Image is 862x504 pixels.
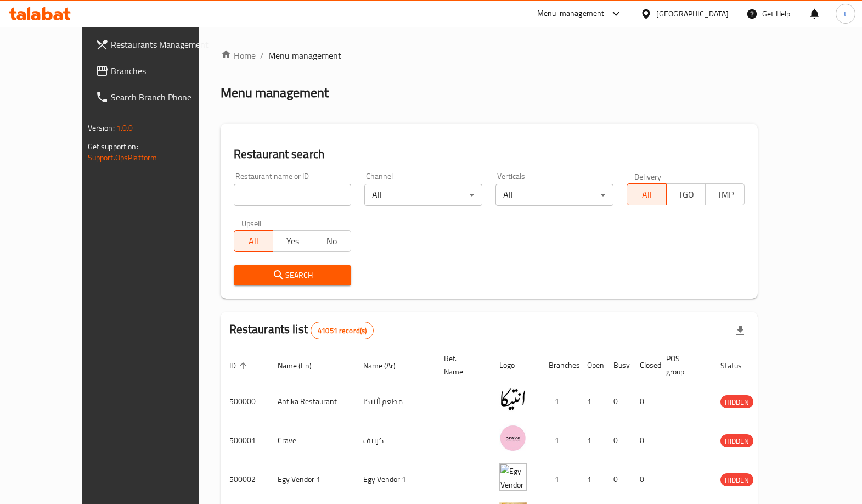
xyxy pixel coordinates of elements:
[671,187,701,203] span: TGO
[311,326,373,336] span: 41051 record(s)
[312,230,351,252] button: No
[631,349,657,382] th: Closed
[229,359,250,372] span: ID
[273,230,312,252] button: Yes
[221,84,329,102] h2: Menu management
[241,219,262,227] label: Upsell
[605,460,631,499] td: 0
[234,265,352,285] button: Search
[537,7,605,20] div: Menu-management
[495,184,613,206] div: All
[705,183,745,205] button: TMP
[269,421,354,460] td: Crave
[632,187,662,203] span: All
[221,421,269,460] td: 500001
[634,172,662,180] label: Delivery
[578,460,605,499] td: 1
[278,233,308,249] span: Yes
[727,317,753,344] div: Export file
[354,460,435,499] td: Egy Vendor 1
[578,349,605,382] th: Open
[364,184,482,206] div: All
[578,421,605,460] td: 1
[631,421,657,460] td: 0
[605,421,631,460] td: 0
[491,349,540,382] th: Logo
[234,230,273,252] button: All
[720,396,753,408] span: HIDDEN
[111,64,217,77] span: Branches
[88,121,115,135] span: Version:
[444,352,477,378] span: Ref. Name
[354,421,435,460] td: كرييف
[499,385,527,413] img: Antika Restaurant
[87,58,226,84] a: Branches
[540,460,578,499] td: 1
[656,8,729,20] div: [GEOGRAPHIC_DATA]
[627,183,666,205] button: All
[116,121,133,135] span: 1.0.0
[111,38,217,51] span: Restaurants Management
[87,31,226,58] a: Restaurants Management
[239,233,269,249] span: All
[243,268,343,282] span: Search
[605,382,631,421] td: 0
[363,359,410,372] span: Name (Ar)
[311,322,374,339] div: Total records count
[269,460,354,499] td: Egy Vendor 1
[111,91,217,104] span: Search Branch Phone
[88,150,157,165] a: Support.OpsPlatform
[720,435,753,447] span: HIDDEN
[354,382,435,421] td: مطعم أنتيكا
[88,139,138,154] span: Get support on:
[666,183,706,205] button: TGO
[720,474,753,486] span: HIDDEN
[540,421,578,460] td: 1
[578,382,605,421] td: 1
[221,460,269,499] td: 500002
[605,349,631,382] th: Busy
[269,382,354,421] td: Antika Restaurant
[499,463,527,491] img: Egy Vendor 1
[666,352,698,378] span: POS group
[229,321,374,339] h2: Restaurants list
[720,473,753,486] div: HIDDEN
[499,424,527,452] img: Crave
[720,359,756,372] span: Status
[221,49,758,62] nav: breadcrumb
[631,382,657,421] td: 0
[221,49,256,62] a: Home
[234,184,352,206] input: Search for restaurant name or ID..
[87,84,226,110] a: Search Branch Phone
[317,233,347,249] span: No
[540,349,578,382] th: Branches
[234,146,745,163] h2: Restaurant search
[844,8,847,20] span: t
[540,382,578,421] td: 1
[720,434,753,447] div: HIDDEN
[260,49,264,62] li: /
[720,395,753,408] div: HIDDEN
[278,359,326,372] span: Name (En)
[268,49,341,62] span: Menu management
[631,460,657,499] td: 0
[221,382,269,421] td: 500000
[710,187,740,203] span: TMP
